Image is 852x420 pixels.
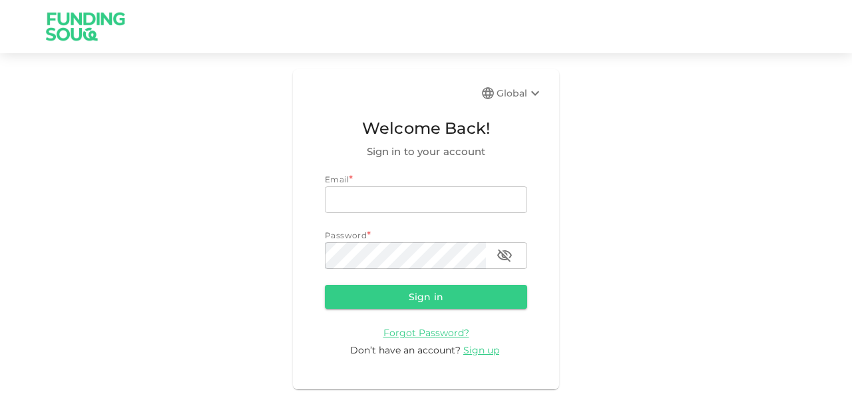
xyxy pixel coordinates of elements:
span: Don’t have an account? [350,344,461,356]
span: Forgot Password? [383,327,469,339]
button: Sign in [325,285,527,309]
span: Password [325,230,367,240]
div: Global [497,85,543,101]
span: Email [325,174,349,184]
input: email [325,186,527,213]
span: Sign up [463,344,499,356]
a: Forgot Password? [383,326,469,339]
input: password [325,242,486,269]
span: Welcome Back! [325,116,527,141]
span: Sign in to your account [325,144,527,160]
